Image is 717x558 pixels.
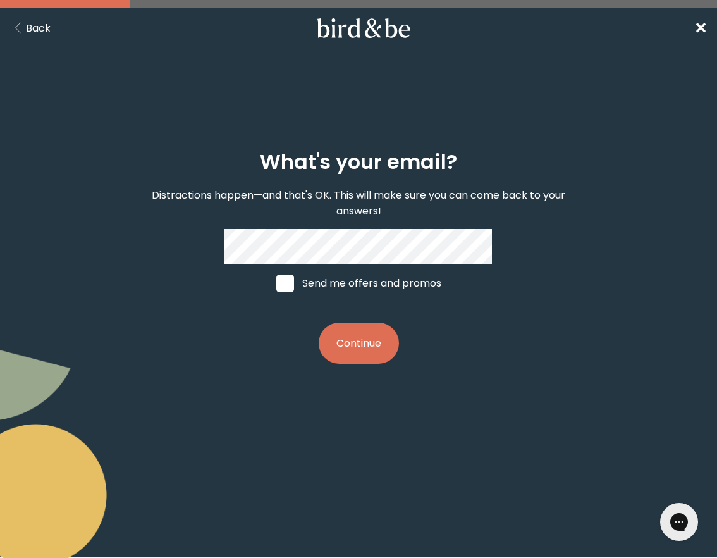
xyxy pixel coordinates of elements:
[694,18,707,39] span: ✕
[694,17,707,39] a: ✕
[264,264,453,302] label: Send me offers and promos
[260,147,457,177] h2: What's your email?
[10,20,51,36] button: Back Button
[319,323,399,364] button: Continue
[135,187,581,219] p: Distractions happen—and that's OK. This will make sure you can come back to your answers!
[654,499,704,545] iframe: Gorgias live chat messenger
